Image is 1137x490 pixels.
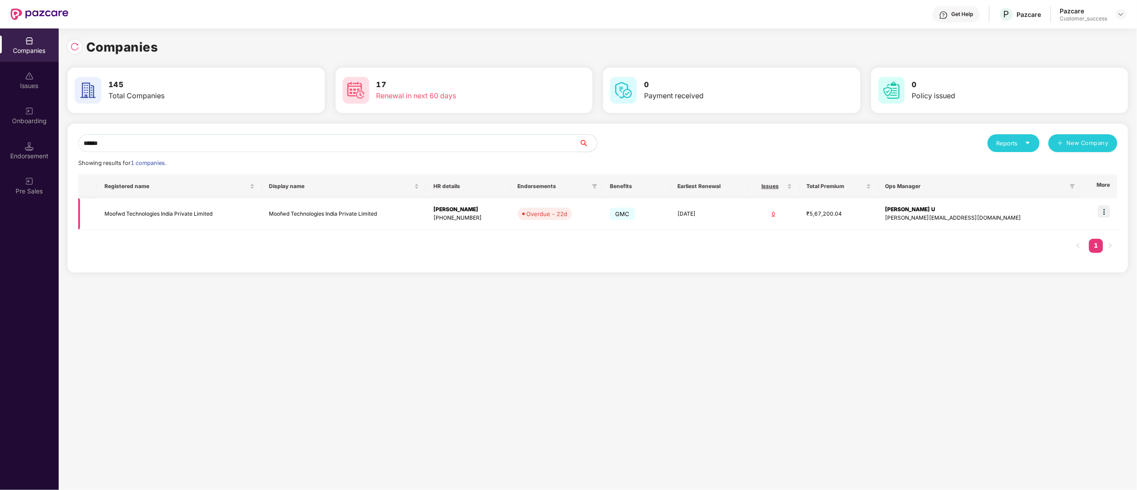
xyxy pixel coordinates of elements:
img: icon [1098,205,1110,218]
div: ₹5,67,200.04 [806,210,871,218]
span: GMC [610,208,635,220]
th: Issues [748,174,799,198]
div: [PERSON_NAME] U [885,205,1073,214]
div: [PERSON_NAME][EMAIL_ADDRESS][DOMAIN_NAME] [885,214,1073,222]
h3: 17 [376,79,536,91]
div: Total Companies [108,90,268,101]
span: filter [592,184,597,189]
img: svg+xml;base64,PHN2ZyBpZD0iSGVscC0zMngzMiIgeG1sbnM9Imh0dHA6Ly93d3cudzMub3JnLzIwMDAvc3ZnIiB3aWR0aD... [939,11,948,20]
img: svg+xml;base64,PHN2ZyB3aWR0aD0iMjAiIGhlaWdodD0iMjAiIHZpZXdCb3g9IjAgMCAyMCAyMCIgZmlsbD0ibm9uZSIgeG... [25,177,34,186]
span: right [1108,243,1113,248]
span: filter [1068,181,1077,192]
h3: 0 [912,79,1072,91]
td: Moofwd Technologies India Private Limited [97,198,262,230]
span: 1 companies. [131,160,166,166]
span: P [1004,9,1009,20]
div: Renewal in next 60 days [376,90,536,101]
th: HR details [426,174,511,198]
span: Endorsements [518,183,589,190]
span: Ops Manager [885,183,1066,190]
th: Total Premium [799,174,878,198]
span: filter [1070,184,1075,189]
span: plus [1057,140,1063,147]
div: [PERSON_NAME] [433,205,504,214]
a: 1 [1089,239,1103,252]
div: [PHONE_NUMBER] [433,214,504,222]
button: search [579,134,597,152]
span: Registered name [104,183,248,190]
img: svg+xml;base64,PHN2ZyB3aWR0aD0iMTQuNSIgaGVpZ2h0PSIxNC41IiB2aWV3Qm94PSIwIDAgMTYgMTYiIGZpbGw9Im5vbm... [25,142,34,151]
h3: 0 [644,79,804,91]
img: svg+xml;base64,PHN2ZyB3aWR0aD0iMjAiIGhlaWdodD0iMjAiIHZpZXdCb3g9IjAgMCAyMCAyMCIgZmlsbD0ibm9uZSIgeG... [25,107,34,116]
div: Policy issued [912,90,1072,101]
div: Pazcare [1060,7,1108,15]
li: 1 [1089,239,1103,253]
span: Issues [755,183,785,190]
td: Moofwd Technologies India Private Limited [262,198,426,230]
div: Overdue - 22d [527,209,568,218]
img: svg+xml;base64,PHN2ZyBpZD0iQ29tcGFuaWVzIiB4bWxucz0iaHR0cDovL3d3dy53My5vcmcvMjAwMC9zdmciIHdpZHRoPS... [25,36,34,45]
td: [DATE] [671,198,748,230]
img: New Pazcare Logo [11,8,68,20]
th: Benefits [603,174,671,198]
button: right [1103,239,1117,253]
h3: 145 [108,79,268,91]
h1: Companies [86,37,158,57]
span: left [1076,243,1081,248]
div: Get Help [952,11,973,18]
span: Total Premium [806,183,865,190]
th: Earliest Renewal [671,174,748,198]
button: plusNew Company [1049,134,1117,152]
img: svg+xml;base64,PHN2ZyBpZD0iRHJvcGRvd24tMzJ4MzIiIHhtbG5zPSJodHRwOi8vd3d3LnczLm9yZy8yMDAwL3N2ZyIgd2... [1117,11,1125,18]
div: 0 [755,210,792,218]
li: Next Page [1103,239,1117,253]
img: svg+xml;base64,PHN2ZyB4bWxucz0iaHR0cDovL3d3dy53My5vcmcvMjAwMC9zdmciIHdpZHRoPSI2MCIgaGVpZ2h0PSI2MC... [75,77,101,104]
th: More [1081,174,1117,198]
th: Registered name [97,174,262,198]
button: left [1071,239,1085,253]
div: Reports [997,139,1031,148]
img: svg+xml;base64,PHN2ZyB4bWxucz0iaHR0cDovL3d3dy53My5vcmcvMjAwMC9zdmciIHdpZHRoPSI2MCIgaGVpZ2h0PSI2MC... [343,77,369,104]
span: New Company [1067,139,1109,148]
span: Showing results for [78,160,166,166]
div: Customer_success [1060,15,1108,22]
span: Display name [269,183,412,190]
div: Pazcare [1017,10,1041,19]
li: Previous Page [1071,239,1085,253]
div: Payment received [644,90,804,101]
span: filter [590,181,599,192]
img: svg+xml;base64,PHN2ZyB4bWxucz0iaHR0cDovL3d3dy53My5vcmcvMjAwMC9zdmciIHdpZHRoPSI2MCIgaGVpZ2h0PSI2MC... [610,77,637,104]
img: svg+xml;base64,PHN2ZyBpZD0iSXNzdWVzX2Rpc2FibGVkIiB4bWxucz0iaHR0cDovL3d3dy53My5vcmcvMjAwMC9zdmciIH... [25,72,34,80]
span: search [579,140,597,147]
img: svg+xml;base64,PHN2ZyB4bWxucz0iaHR0cDovL3d3dy53My5vcmcvMjAwMC9zdmciIHdpZHRoPSI2MCIgaGVpZ2h0PSI2MC... [878,77,905,104]
th: Display name [262,174,426,198]
span: caret-down [1025,140,1031,146]
img: svg+xml;base64,PHN2ZyBpZD0iUmVsb2FkLTMyeDMyIiB4bWxucz0iaHR0cDovL3d3dy53My5vcmcvMjAwMC9zdmciIHdpZH... [70,42,79,51]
